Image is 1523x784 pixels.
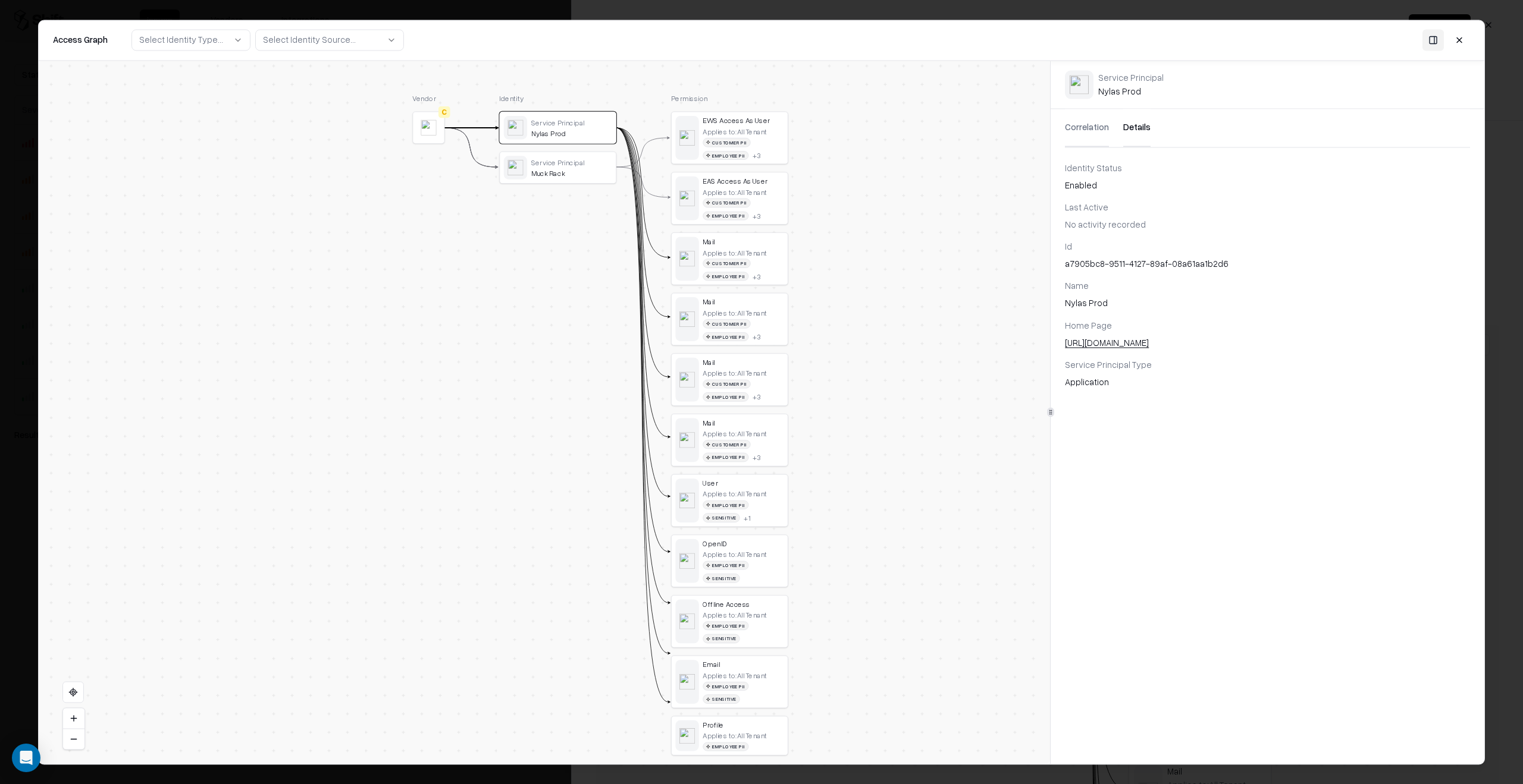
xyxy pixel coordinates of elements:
button: +3 [753,272,761,281]
div: + 3 [753,332,761,341]
div: Service Principal [531,118,612,127]
div: Employee PII [703,332,748,341]
div: Select Identity Source... [263,34,356,46]
button: Details [1123,109,1151,147]
div: Employee PII [703,621,748,630]
div: Customer PII [703,440,750,449]
div: + 3 [753,150,761,159]
div: Service Principal [531,158,612,166]
div: + 3 [753,453,761,462]
div: Permission [671,93,788,103]
div: Home Page [1065,319,1470,332]
div: Employee PII [703,211,748,220]
div: Mail [703,297,784,306]
div: Nylas Prod [1065,297,1470,310]
div: Applies to: All Tenant [703,610,767,619]
div: Employee PII [703,453,748,462]
div: + 3 [753,272,761,281]
div: Applies to: All Tenant [703,670,767,679]
div: Application [1065,376,1470,388]
div: EAS Access As User [703,176,784,185]
div: Applies to: All Tenant [703,369,767,377]
button: +3 [753,211,761,220]
div: Applies to: All Tenant [703,550,767,559]
div: + 3 [753,392,761,401]
div: Offline Access [703,599,784,608]
div: Muck Rack [531,168,612,177]
div: Email [703,660,784,669]
div: Employee PII [703,742,748,751]
span: No activity recorded [1065,219,1146,229]
div: + 3 [753,211,761,220]
div: Mail [703,418,784,427]
div: Applies to: All Tenant [703,187,767,196]
div: Id [1065,240,1470,253]
div: Employee PII [703,561,748,569]
div: Applies to: All Tenant [703,731,767,740]
button: Select Identity Source... [255,29,404,51]
div: Select Identity Type... [139,34,223,46]
div: Mail [703,237,784,245]
div: Employee PII [703,500,748,509]
div: + 1 [744,513,750,522]
button: +3 [753,392,761,401]
div: Customer PII [703,198,750,207]
div: Service Principal [1098,72,1164,83]
div: OpenID [703,539,784,547]
div: EWS Access As User [703,116,784,125]
div: Employee PII [703,272,748,281]
div: Customer PII [703,138,750,147]
div: User [703,478,784,487]
div: Sensitive [703,694,739,703]
div: Identity Status [1065,162,1470,174]
div: Applies to: All Tenant [703,489,767,498]
div: Applies to: All Tenant [703,308,767,317]
div: Vendor [412,93,444,103]
div: Customer PII [703,319,750,328]
div: Sensitive [703,513,739,522]
div: Mail [703,357,784,366]
a: [URL][DOMAIN_NAME] [1065,336,1163,349]
img: entra [1070,75,1089,94]
div: Identity [499,93,616,103]
button: +3 [753,453,761,462]
button: +3 [753,332,761,341]
div: Applies to: All Tenant [703,429,767,437]
div: Applies to: All Tenant [703,247,767,256]
div: Profile [703,720,784,729]
button: Correlation [1065,109,1109,147]
button: +3 [753,150,761,159]
button: +1 [744,513,750,522]
div: Employee PII [703,681,748,690]
div: Last Active [1065,201,1470,213]
div: Nylas Prod [531,128,612,137]
div: Nylas Prod [1098,72,1164,96]
button: Select Identity Type... [131,29,250,51]
div: Enabled [1065,179,1470,191]
div: Sensitive [703,574,739,583]
div: Applies to: All Tenant [703,127,767,136]
div: Customer PII [703,259,750,267]
div: Sensitive [703,634,739,643]
div: Access Graph [53,34,108,46]
div: C [438,106,450,118]
div: Service Principal Type [1065,358,1470,371]
div: Employee PII [703,150,748,159]
div: a7905bc8-9511-4127-89af-08a61aa1b2d6 [1065,258,1470,270]
div: Name [1065,280,1470,292]
div: Customer PII [703,379,750,388]
div: Employee PII [703,392,748,401]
